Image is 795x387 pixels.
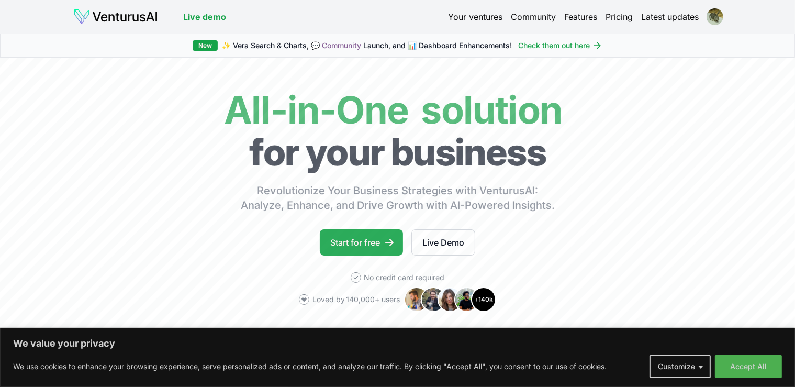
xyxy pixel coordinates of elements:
img: Avatar 2 [421,287,446,312]
a: Live demo [183,10,226,23]
img: Avatar 3 [438,287,463,312]
button: Accept All [715,355,782,378]
a: Pricing [606,10,633,23]
a: Latest updates [642,10,699,23]
div: New [193,40,218,51]
a: Your ventures [449,10,503,23]
img: Avatar 1 [404,287,429,312]
a: Check them out here [518,40,602,51]
span: ✨ Vera Search & Charts, 💬 Launch, and 📊 Dashboard Enhancements! [222,40,512,51]
p: We value your privacy [13,337,782,350]
a: Community [511,10,556,23]
img: logo [73,8,158,25]
a: Features [565,10,598,23]
p: We use cookies to enhance your browsing experience, serve personalized ads or content, and analyz... [13,360,607,373]
a: Live Demo [411,229,475,256]
button: Customize [650,355,711,378]
a: Start for free [320,229,403,256]
img: ACg8ocKNhkw5ejQ-Yz2DD9wWBpjKp9UIugBTVqFwOas9YPlhaGailNbQ=s96-c [707,8,723,25]
a: Community [322,41,361,50]
img: Avatar 4 [454,287,479,312]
